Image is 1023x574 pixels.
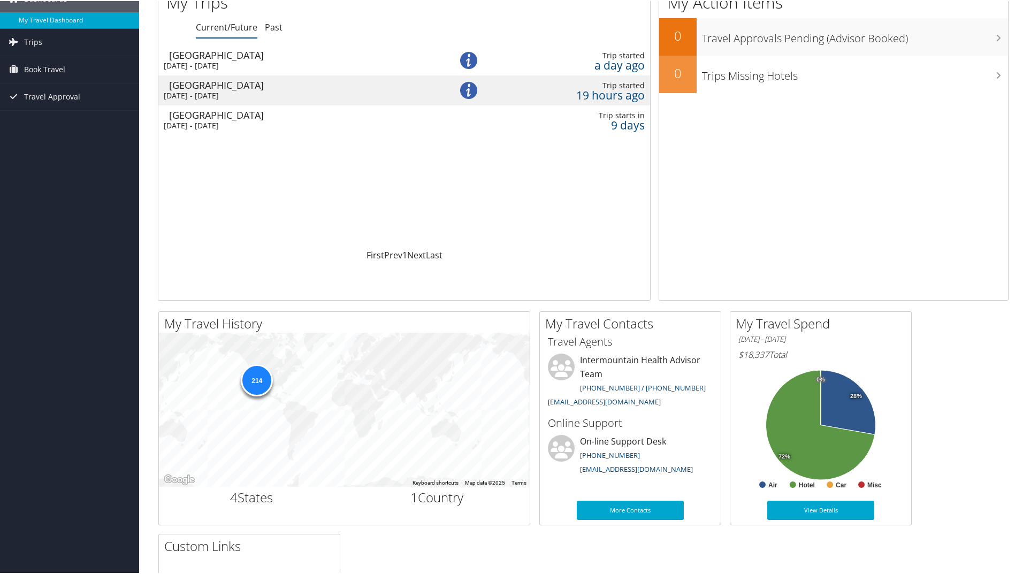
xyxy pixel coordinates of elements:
[162,472,197,486] img: Google
[500,89,645,99] div: 19 hours ago
[169,79,434,89] div: [GEOGRAPHIC_DATA]
[500,119,645,129] div: 9 days
[169,109,434,119] div: [GEOGRAPHIC_DATA]
[164,120,429,129] div: [DATE] - [DATE]
[548,396,661,405] a: [EMAIL_ADDRESS][DOMAIN_NAME]
[702,25,1008,45] h3: Travel Approvals Pending (Advisor Booked)
[702,62,1008,82] h3: Trips Missing Hotels
[659,17,1008,55] a: 0Travel Approvals Pending (Advisor Booked)
[778,453,790,459] tspan: 72%
[164,90,429,100] div: [DATE] - [DATE]
[24,55,65,82] span: Book Travel
[169,49,434,59] div: [GEOGRAPHIC_DATA]
[580,449,640,459] a: [PHONE_NUMBER]
[543,353,718,410] li: Intermountain Health Advisor Team
[162,472,197,486] a: Open this area in Google Maps (opens a new window)
[738,348,903,359] h6: Total
[353,487,522,506] h2: Country
[241,363,273,395] div: 214
[500,50,645,59] div: Trip started
[580,382,706,392] a: [PHONE_NUMBER] / [PHONE_NUMBER]
[659,63,697,81] h2: 0
[196,20,257,32] a: Current/Future
[230,487,238,505] span: 4
[426,248,442,260] a: Last
[659,55,1008,92] a: 0Trips Missing Hotels
[402,248,407,260] a: 1
[265,20,283,32] a: Past
[24,82,80,109] span: Travel Approval
[500,80,645,89] div: Trip started
[500,59,645,69] div: a day ago
[164,536,340,554] h2: Custom Links
[768,480,777,488] text: Air
[867,480,882,488] text: Misc
[460,51,477,68] img: alert-flat-solid-info.png
[410,487,418,505] span: 1
[548,415,713,430] h3: Online Support
[767,500,874,519] a: View Details
[413,478,459,486] button: Keyboard shortcuts
[799,480,815,488] text: Hotel
[659,26,697,44] h2: 0
[545,313,721,332] h2: My Travel Contacts
[580,463,693,473] a: [EMAIL_ADDRESS][DOMAIN_NAME]
[465,479,505,485] span: Map data ©2025
[736,313,911,332] h2: My Travel Spend
[543,434,718,478] li: On-line Support Desk
[500,110,645,119] div: Trip starts in
[367,248,384,260] a: First
[577,500,684,519] a: More Contacts
[164,60,429,70] div: [DATE] - [DATE]
[836,480,846,488] text: Car
[816,376,825,382] tspan: 0%
[738,333,903,343] h6: [DATE] - [DATE]
[460,81,477,98] img: alert-flat-solid-info.png
[167,487,337,506] h2: States
[850,392,862,399] tspan: 28%
[24,28,42,55] span: Trips
[511,479,526,485] a: Terms (opens in new tab)
[164,313,530,332] h2: My Travel History
[548,333,713,348] h3: Travel Agents
[407,248,426,260] a: Next
[384,248,402,260] a: Prev
[738,348,769,359] span: $18,337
